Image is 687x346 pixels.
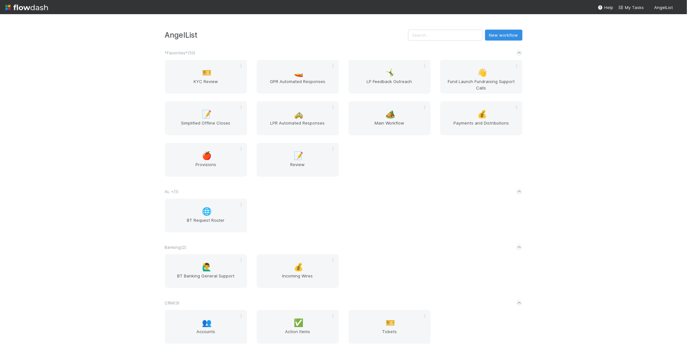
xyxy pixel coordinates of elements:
span: Fund Launch Fundraising Support Calls [443,78,520,91]
span: Accounts [167,328,244,341]
span: Review [259,161,336,174]
span: Main Workflow [351,120,428,133]
img: avatar_218ae7b5-dcd5-4ccc-b5d5-7cc00ae2934f.png [675,5,682,11]
a: 👥Accounts [165,310,247,344]
span: Banking ( 2 ) [165,245,186,250]
a: 🌐BT Request Router [165,199,247,232]
span: LP Feedback Outreach [351,78,428,91]
a: 👋Fund Launch Fundraising Support Calls [440,60,522,94]
a: 🙋‍♂️BT Banking General Support [165,254,247,288]
span: 🎫 [386,319,395,327]
span: 👥 [202,319,212,327]
div: Help [598,4,613,11]
span: KYC Review [167,78,244,91]
a: 🚕LPR Automated Responses [257,101,339,135]
a: 🎫Tickets [348,310,431,344]
span: Simplified Offline Closes [167,120,244,133]
a: My Tasks [618,4,644,11]
span: 🍎 [202,152,212,160]
span: GPR Automated Responses [259,78,336,91]
span: BT Banking General Support [167,273,244,285]
span: 📝 [294,152,303,160]
a: 📝Simplified Offline Closes [165,101,247,135]
a: 💰Payments and Distributions [440,101,522,135]
h3: AngelList [165,31,408,39]
span: 🚕 [294,110,303,118]
span: BT Request Router [167,217,244,230]
a: 🎫KYC Review [165,60,247,94]
span: 👋 [477,69,487,77]
img: logo-inverted-e16ddd16eac7371096b0.svg [5,2,48,13]
span: My Tasks [618,5,644,10]
button: New workflow [485,30,522,41]
span: 🤸‍♂️ [386,69,395,77]
span: LPR Automated Responses [259,120,336,133]
span: 🏕️ [386,110,395,118]
a: 🏕️Main Workflow [348,101,431,135]
span: Incoming Wires [259,273,336,285]
a: ✅Action Items [257,310,339,344]
span: ✅ [294,319,303,327]
span: AL < ( 1 ) [165,189,179,194]
a: 🚤GPR Automated Responses [257,60,339,94]
span: 🎫 [202,69,212,77]
span: 🌐 [202,207,212,216]
a: 💰Incoming Wires [257,254,339,288]
span: AngelList [654,5,673,10]
span: 📝 [202,110,212,118]
span: Tickets [351,328,428,341]
span: 💰 [294,263,303,271]
span: Action Items [259,328,336,341]
span: 🚤 [294,69,303,77]
span: *Favorites* ( 10 ) [165,50,196,55]
span: 💰 [477,110,487,118]
span: Provisions [167,161,244,174]
a: 🤸‍♂️LP Feedback Outreach [348,60,431,94]
span: CRM ( 3 ) [165,300,180,305]
a: 📝Review [257,143,339,177]
a: 🍎Provisions [165,143,247,177]
span: 🙋‍♂️ [202,263,212,271]
input: Search... [408,30,482,41]
span: Payments and Distributions [443,120,520,133]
